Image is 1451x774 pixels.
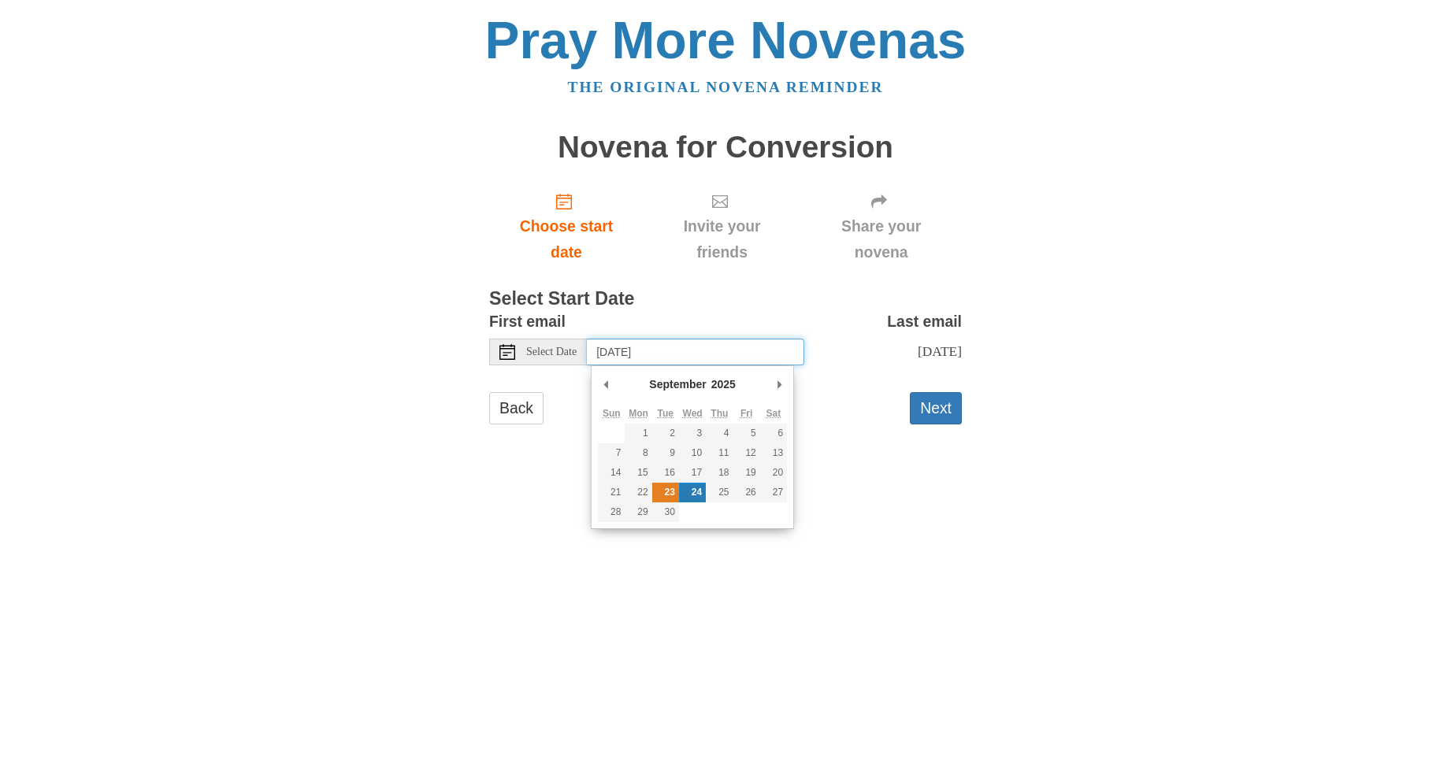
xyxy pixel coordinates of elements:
[658,408,674,419] abbr: Tuesday
[733,463,760,483] button: 19
[598,463,625,483] button: 14
[683,408,703,419] abbr: Wednesday
[625,443,651,463] button: 8
[598,372,614,396] button: Previous Month
[771,372,787,396] button: Next Month
[760,424,787,443] button: 6
[910,392,962,424] button: Next
[485,11,967,69] a: Pray More Novenas
[766,408,781,419] abbr: Saturday
[489,289,962,309] h3: Select Start Date
[505,213,628,265] span: Choose start date
[760,483,787,502] button: 27
[647,372,708,396] div: September
[709,372,738,396] div: 2025
[489,131,962,165] h1: Novena for Conversion
[733,483,760,502] button: 26
[679,443,706,463] button: 10
[598,502,625,522] button: 28
[598,443,625,463] button: 7
[652,483,679,502] button: 23
[625,502,651,522] button: 29
[816,213,946,265] span: Share your novena
[489,309,566,335] label: First email
[598,483,625,502] button: 21
[706,483,733,502] button: 25
[679,424,706,443] button: 3
[918,343,962,359] span: [DATE]
[760,443,787,463] button: 13
[644,180,800,273] div: Click "Next" to confirm your start date first.
[625,463,651,483] button: 15
[706,443,733,463] button: 11
[733,443,760,463] button: 12
[652,502,679,522] button: 30
[625,483,651,502] button: 22
[733,424,760,443] button: 5
[652,463,679,483] button: 16
[679,463,706,483] button: 17
[568,79,884,95] a: The original novena reminder
[652,443,679,463] button: 9
[760,463,787,483] button: 20
[526,346,577,357] span: Select Date
[706,463,733,483] button: 18
[603,408,621,419] abbr: Sunday
[740,408,752,419] abbr: Friday
[800,180,962,273] div: Click "Next" to confirm your start date first.
[489,392,544,424] a: Back
[587,339,804,365] input: Use the arrow keys to pick a date
[706,424,733,443] button: 4
[679,483,706,502] button: 24
[625,424,651,443] button: 1
[711,408,728,419] abbr: Thursday
[489,180,644,273] a: Choose start date
[659,213,785,265] span: Invite your friends
[887,309,962,335] label: Last email
[629,408,648,419] abbr: Monday
[652,424,679,443] button: 2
